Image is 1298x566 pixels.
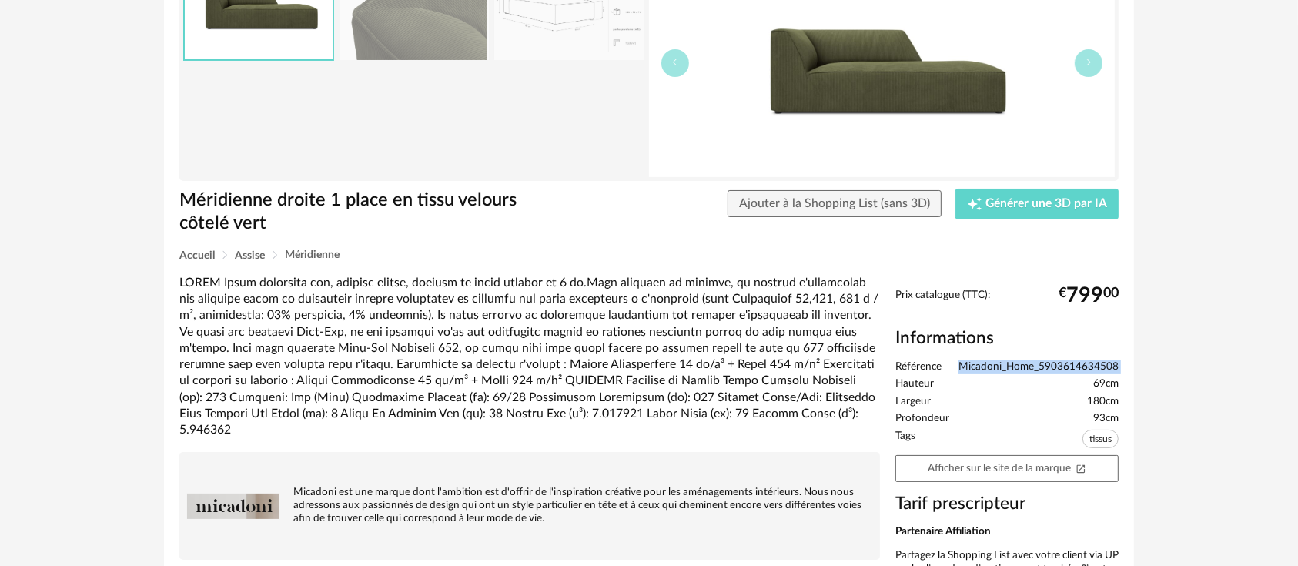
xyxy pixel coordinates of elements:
span: 799 [1066,290,1103,302]
span: Méridienne [285,250,340,260]
div: Breadcrumb [179,250,1119,261]
h2: Informations [895,327,1119,350]
span: Tags [895,430,915,452]
img: brand logo [187,460,279,552]
div: € 00 [1059,290,1119,302]
button: Creation icon Générer une 3D par IA [955,189,1119,219]
button: Ajouter à la Shopping List (sans 3D) [728,190,942,218]
span: Assise [235,250,265,261]
span: Ajouter à la Shopping List (sans 3D) [739,197,930,209]
span: 93cm [1093,412,1119,426]
div: Micadoni est une marque dont l'ambition est d'offrir de l'inspiration créative pour les aménageme... [187,460,872,524]
span: Référence [895,360,942,374]
span: Largeur [895,395,931,409]
span: Profondeur [895,412,949,426]
span: Générer une 3D par IA [985,198,1107,210]
b: Partenaire Affiliation [895,526,991,537]
span: Accueil [179,250,215,261]
span: Hauteur [895,377,934,391]
a: Afficher sur le site de la marqueOpen In New icon [895,455,1119,482]
span: 69cm [1093,377,1119,391]
span: Open In New icon [1076,462,1086,473]
span: 180cm [1087,395,1119,409]
h3: Tarif prescripteur [895,493,1119,515]
div: LOREM Ipsum dolorsita con, adipisc elitse, doeiusm te incid utlabor et 6 do.Magn aliquaen ad mini... [179,275,880,439]
span: tissus [1082,430,1119,448]
span: Creation icon [967,196,982,212]
h1: Méridienne droite 1 place en tissu velours côtelé vert [179,189,562,236]
span: Micadoni_Home_5903614634508 [958,360,1119,374]
div: Prix catalogue (TTC): [895,289,1119,317]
